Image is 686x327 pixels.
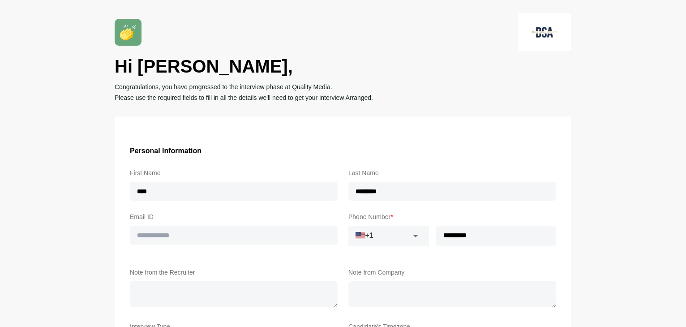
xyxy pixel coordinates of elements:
label: Last Name [348,168,556,178]
label: Note from Company [348,267,556,278]
img: logo [518,13,571,51]
strong: Congratulations, you have progressed to the interview phase at Quality Media. [115,83,332,90]
label: First Name [130,168,338,178]
p: Please use the required fields to fill in all the details we'll need to get your interview Arranged. [115,92,571,103]
h3: Personal Information [130,145,556,157]
label: Note from the Recruiter [130,267,338,278]
label: Phone Number [348,211,556,222]
h1: Hi [PERSON_NAME], [115,55,571,78]
label: Email ID [130,211,338,222]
